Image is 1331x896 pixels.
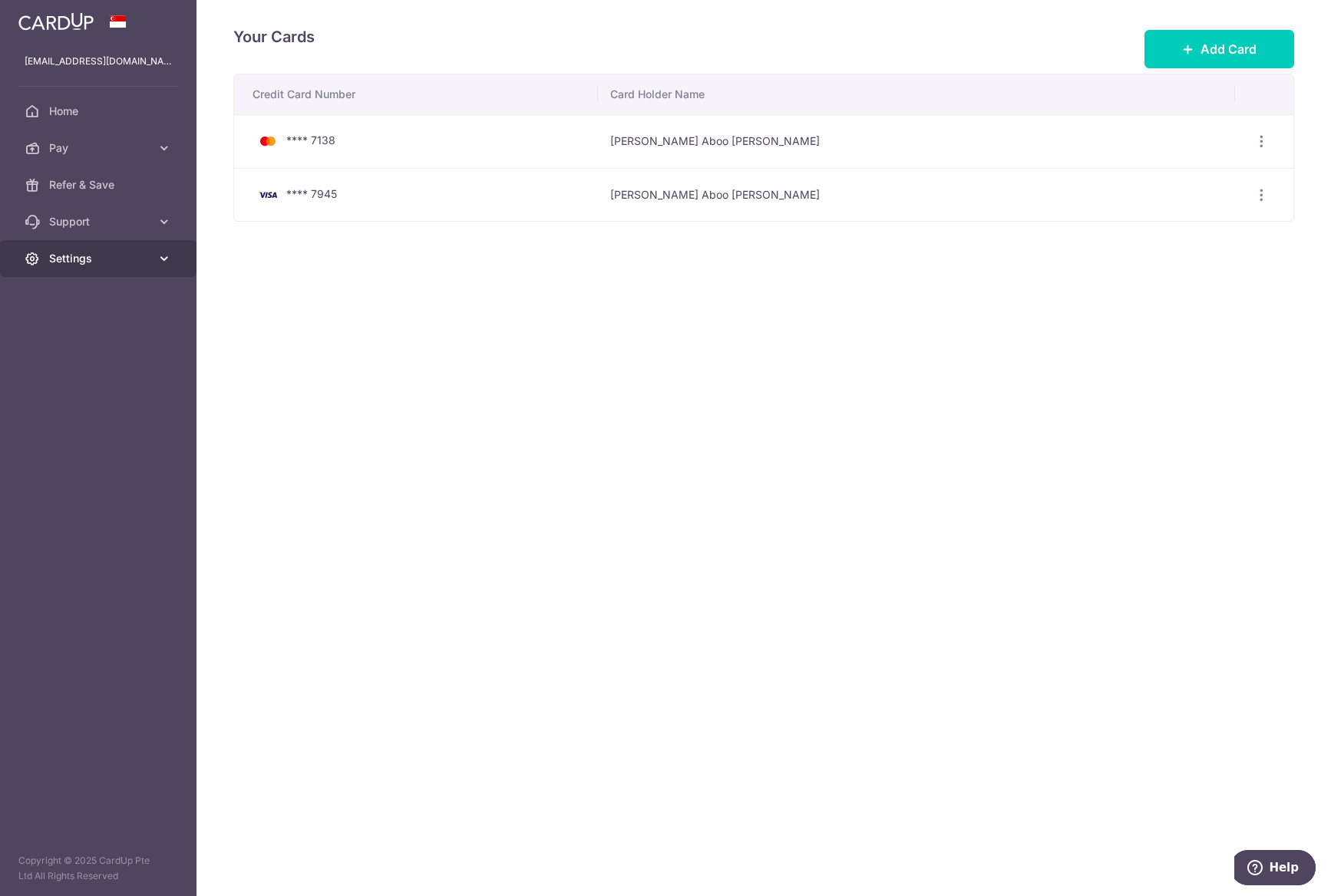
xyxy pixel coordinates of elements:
th: Credit Card Number [234,74,598,114]
span: Pay [49,140,150,156]
span: Settings [49,251,150,266]
span: Refer & Save [49,177,150,193]
h4: Your Cards [233,25,315,49]
p: [EMAIL_ADDRESS][DOMAIN_NAME] [25,54,172,69]
td: [PERSON_NAME] Aboo [PERSON_NAME] [598,168,1235,222]
span: Home [49,104,150,119]
td: [PERSON_NAME] Aboo [PERSON_NAME] [598,114,1235,168]
img: CardUp [18,12,94,31]
span: Help [35,11,64,25]
span: Add Card [1201,40,1257,58]
span: Support [49,214,150,229]
img: Bank Card [253,132,283,150]
img: Bank Card [253,186,283,204]
th: Card Holder Name [598,74,1235,114]
iframe: Opens a widget where you can find more information [1234,850,1316,888]
button: Add Card [1144,30,1294,68]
